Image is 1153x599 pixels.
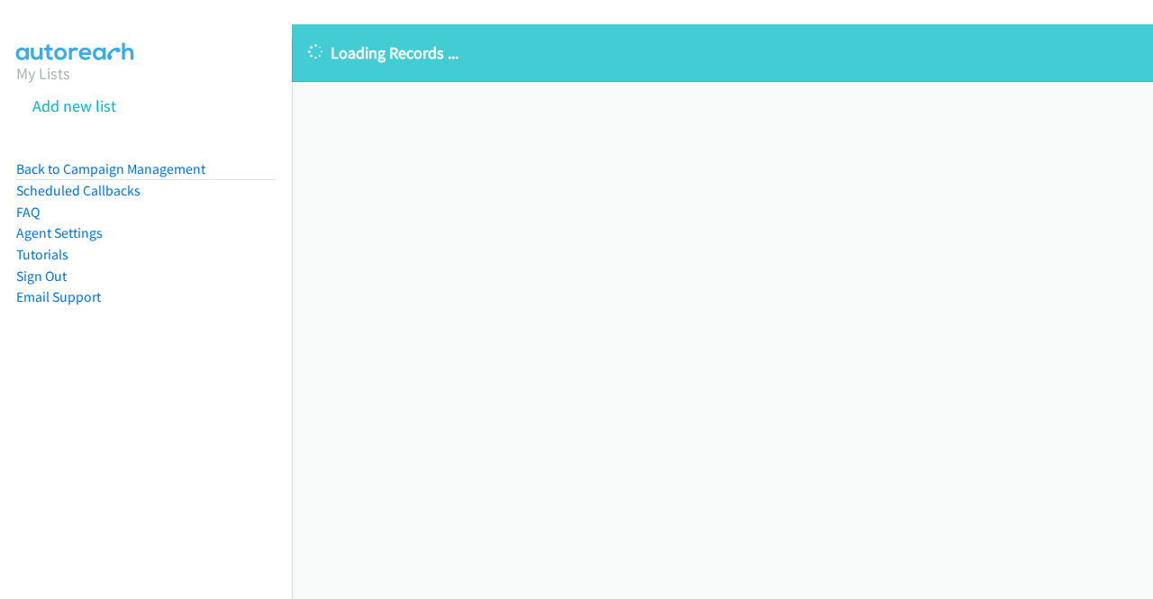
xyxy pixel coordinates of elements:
a: Tutorials [16,246,68,263]
a: My Lists [16,63,70,84]
a: Agent Settings [16,224,103,241]
a: Sign Out [16,268,67,285]
a: Email Support [16,288,101,305]
a: Scheduled Callbacks [16,182,141,199]
a: Add new list [32,95,116,116]
a: Back to Campaign Management [16,160,205,177]
a: FAQ [16,204,40,221]
p: Loading Records ... [308,41,1137,65]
